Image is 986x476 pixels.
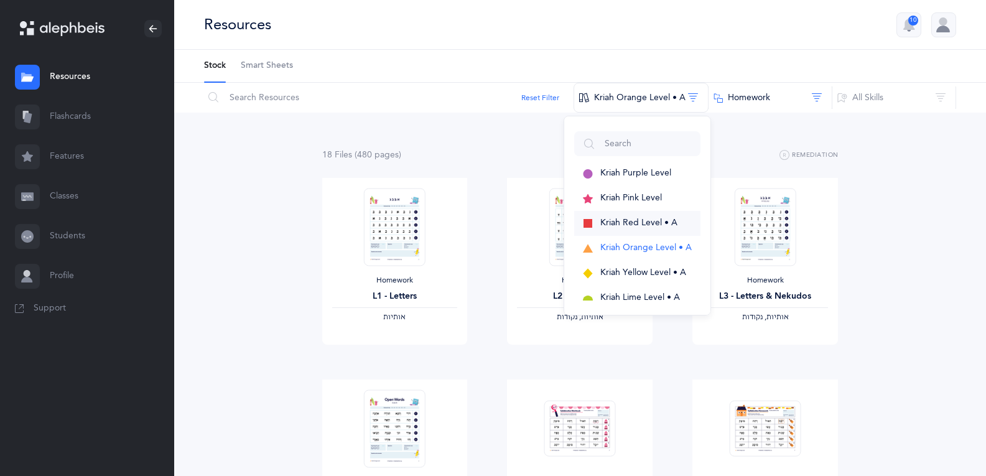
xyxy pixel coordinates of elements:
span: 18 File [322,150,352,160]
button: All Skills [832,83,956,113]
span: Support [34,302,66,315]
span: Kriah Red Level • A [600,218,677,228]
div: 10 [908,16,918,26]
div: L1 - Letters [332,290,458,303]
button: Kriah Green Level • A [574,310,700,335]
span: (480 page ) [355,150,401,160]
button: Kriah Orange Level • A [574,83,709,113]
img: Homework_Syllabication-EN_Orange_Houses_EN_thumbnail_1724301598.png [730,400,801,457]
button: Kriah Orange Level • A [574,236,700,261]
div: Homework [332,276,458,286]
img: Homework_Syllabication-EN_Orange_Scooping_EN_thumbnail_1724301622.png [544,400,616,457]
button: 10 [896,12,921,37]
span: Kriah Purple Level [600,168,671,178]
span: s [395,150,399,160]
img: Homework_L3_LettersNekudos_O_EN_thumbnail_1731218716.png [735,188,796,266]
span: Kriah Orange Level • A [600,243,692,253]
button: Kriah Red Level • A [574,211,700,236]
img: Homework_L1_Letters_O_Orange_EN_thumbnail_1731215263.png [364,188,425,266]
button: Remediation [779,148,839,163]
button: Kriah Pink Level [574,186,700,211]
span: ‫אותיות, נקודות‬ [742,312,789,321]
span: Smart Sheets [241,60,293,72]
span: Kriah Yellow Level • A [600,268,686,278]
button: Homework [708,83,832,113]
span: ‫אותיות‬ [383,312,406,321]
span: ‫אותיות, נקודות‬ [557,312,603,321]
div: Resources [204,14,271,35]
button: Kriah Yellow Level • A [574,261,700,286]
div: L3 - Letters & Nekudos [702,290,828,303]
button: Kriah Purple Level [574,161,700,186]
div: L2 - Nekudos [517,290,643,303]
button: Reset Filter [521,92,559,103]
span: s [348,150,352,160]
input: Search Resources [203,83,574,113]
div: Homework [702,276,828,286]
button: Kriah Lime Level • A [574,286,700,310]
img: Homework_L2_Nekudos_O_EN_thumbnail_1739258670.png [549,188,610,266]
span: Kriah Pink Level [600,193,662,203]
div: Homework [517,276,643,286]
span: Kriah Lime Level • A [600,292,680,302]
img: Homework_L4_OpenWords_O_Orange_EN_thumbnail_1731219094.png [364,390,425,467]
input: Search [574,131,700,156]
